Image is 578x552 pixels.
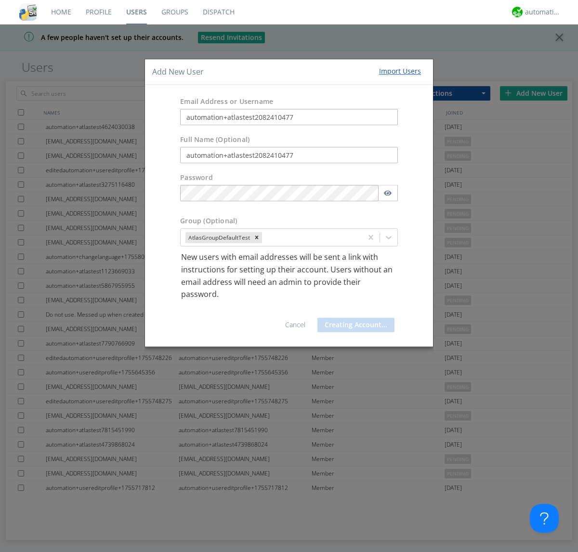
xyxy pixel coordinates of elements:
label: Full Name (Optional) [180,135,250,145]
label: Email Address or Username [180,97,273,107]
input: Julie Appleseed [180,147,398,164]
label: Group (Optional) [180,217,237,226]
button: Creating Account... [317,318,394,332]
div: Remove AtlasGroupDefaultTest [251,232,262,243]
p: New users with email addresses will be sent a link with instructions for setting up their account... [181,252,397,301]
div: Import Users [379,66,421,76]
img: d2d01cd9b4174d08988066c6d424eccd [512,7,523,17]
input: e.g. email@address.com, Housekeeping1 [180,109,398,126]
div: AtlasGroupDefaultTest [185,232,251,243]
label: Password [180,173,213,183]
img: cddb5a64eb264b2086981ab96f4c1ba7 [19,3,37,21]
div: automation+atlas [525,7,561,17]
h4: Add New User [152,66,204,77]
a: Cancel [285,320,305,329]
